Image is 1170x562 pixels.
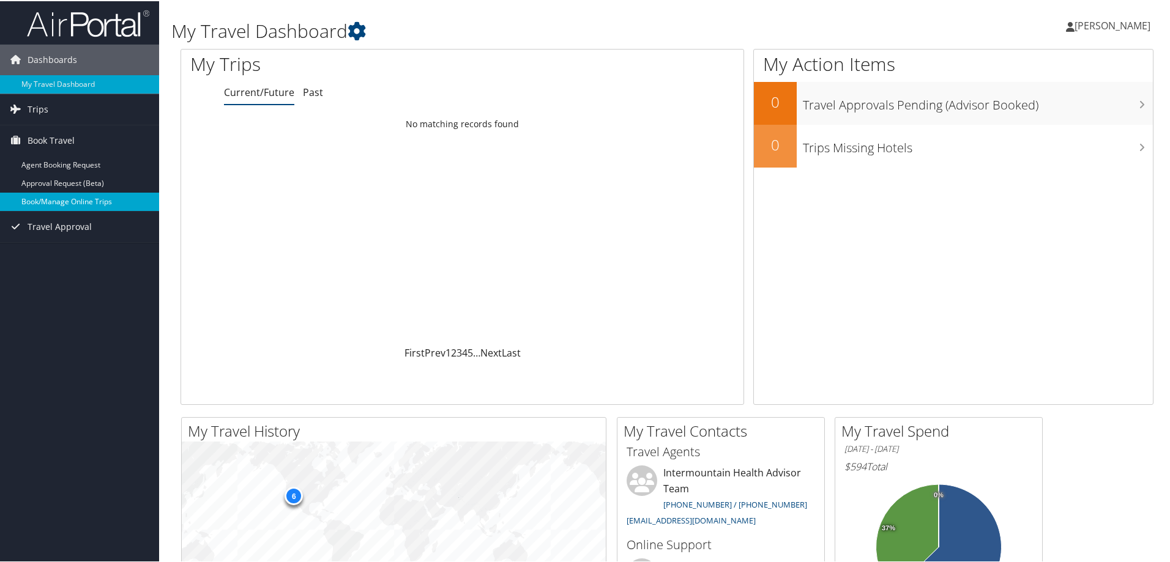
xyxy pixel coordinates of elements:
[841,420,1042,440] h2: My Travel Spend
[1075,18,1150,31] span: [PERSON_NAME]
[28,43,77,74] span: Dashboards
[624,420,824,440] h2: My Travel Contacts
[451,345,456,358] a: 2
[190,50,500,76] h1: My Trips
[468,345,473,358] a: 5
[285,486,303,504] div: 6
[445,345,451,358] a: 1
[28,210,92,241] span: Travel Approval
[844,459,866,472] span: $594
[620,464,821,530] li: Intermountain Health Advisor Team
[934,490,944,498] tspan: 0%
[627,514,756,525] a: [EMAIL_ADDRESS][DOMAIN_NAME]
[754,81,1153,124] a: 0Travel Approvals Pending (Advisor Booked)
[224,84,294,98] a: Current/Future
[27,8,149,37] img: airportal-logo.png
[1066,6,1163,43] a: [PERSON_NAME]
[171,17,832,43] h1: My Travel Dashboard
[181,112,743,134] td: No matching records found
[844,459,1033,472] h6: Total
[663,498,807,509] a: [PHONE_NUMBER] / [PHONE_NUMBER]
[425,345,445,358] a: Prev
[480,345,502,358] a: Next
[456,345,462,358] a: 3
[882,523,895,531] tspan: 37%
[502,345,521,358] a: Last
[28,124,75,155] span: Book Travel
[627,535,815,552] h3: Online Support
[844,442,1033,454] h6: [DATE] - [DATE]
[803,89,1153,113] h3: Travel Approvals Pending (Advisor Booked)
[627,442,815,459] h3: Travel Agents
[754,50,1153,76] h1: My Action Items
[404,345,425,358] a: First
[462,345,468,358] a: 4
[754,91,797,111] h2: 0
[754,133,797,154] h2: 0
[754,124,1153,166] a: 0Trips Missing Hotels
[188,420,606,440] h2: My Travel History
[28,93,48,124] span: Trips
[303,84,323,98] a: Past
[803,132,1153,155] h3: Trips Missing Hotels
[473,345,480,358] span: …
